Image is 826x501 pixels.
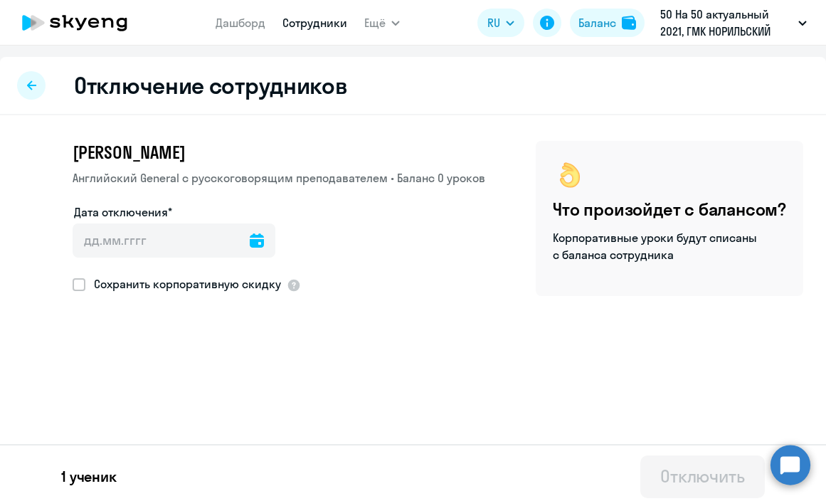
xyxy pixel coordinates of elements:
a: Дашборд [216,16,265,30]
input: дд.мм.гггг [73,223,275,258]
img: balance [622,16,636,30]
p: Английский General с русскоговорящим преподавателем • Баланс 0 уроков [73,169,485,186]
img: ok [553,158,587,192]
button: RU [477,9,524,37]
p: 50 На 50 актуальный 2021, ГМК НОРИЛЬСКИЙ НИКЕЛЬ, ПАО [660,6,793,40]
button: Отключить [640,455,765,498]
span: [PERSON_NAME] [73,141,185,164]
button: 50 На 50 актуальный 2021, ГМК НОРИЛЬСКИЙ НИКЕЛЬ, ПАО [653,6,814,40]
button: Ещё [364,9,400,37]
div: Баланс [578,14,616,31]
span: RU [487,14,500,31]
h2: Отключение сотрудников [74,71,347,100]
p: Корпоративные уроки будут списаны с баланса сотрудника [553,229,759,263]
h4: Что произойдет с балансом? [553,198,786,221]
label: Дата отключения* [74,204,172,221]
span: Сохранить корпоративную скидку [85,275,281,292]
div: Отключить [660,465,745,487]
p: 1 ученик [61,467,117,487]
a: Сотрудники [282,16,347,30]
button: Балансbalance [570,9,645,37]
span: Ещё [364,14,386,31]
